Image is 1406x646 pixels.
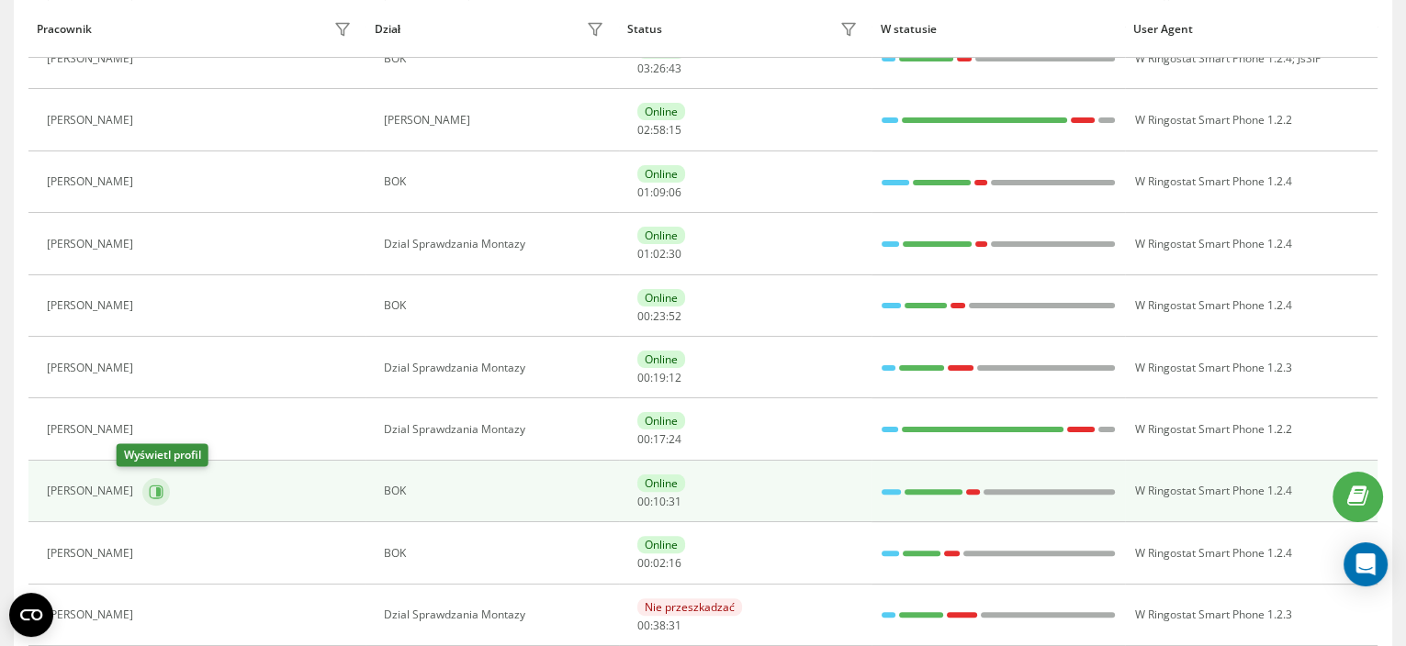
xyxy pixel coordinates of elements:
div: [PERSON_NAME] [384,114,608,127]
div: : : [637,62,681,75]
span: 02 [653,555,666,571]
div: Open Intercom Messenger [1344,542,1388,586]
span: W Ringostat Smart Phone 1.2.4 [1135,297,1292,313]
span: 16 [669,555,681,571]
span: 17 [653,431,666,447]
span: 31 [669,494,681,509]
button: Open CMP widget [9,593,53,637]
div: : : [637,496,681,508]
span: 38 [653,618,666,633]
div: [PERSON_NAME] [47,423,138,436]
div: : : [637,186,681,199]
span: W Ringostat Smart Phone 1.2.2 [1135,112,1292,128]
span: W Ringostat Smart Phone 1.2.3 [1135,607,1292,622]
div: Nie przeszkadzać [637,598,742,616]
span: 52 [669,308,681,324]
div: BOK [384,175,608,188]
span: W Ringostat Smart Phone 1.2.4 [1135,173,1292,189]
div: [PERSON_NAME] [47,114,138,127]
span: W Ringostat Smart Phone 1.2.4 [1135,236,1292,251]
div: Dzial Sprawdzania Montazy [384,362,608,374]
div: Wyświetl profil [117,444,208,467]
div: Online [637,351,685,368]
div: : : [637,433,681,446]
div: : : [637,557,681,570]
div: W statusie [881,23,1117,36]
div: Dzial Sprawdzania Montazy [384,238,608,251]
div: Online [637,103,685,120]
div: [PERSON_NAME] [47,238,138,251]
div: BOK [384,484,608,497]
div: [PERSON_NAME] [47,299,138,312]
span: 00 [637,370,650,385]
span: 00 [637,618,650,633]
div: Dzial Sprawdzania Montazy [384,423,608,436]
div: : : [637,310,681,323]
div: : : [637,372,681,384]
span: 00 [637,555,650,571]
div: BOK [384,547,608,560]
div: Online [637,165,685,183]
div: [PERSON_NAME] [47,608,138,621]
span: 02 [653,246,666,262]
div: User Agent [1133,23,1369,36]
span: 06 [669,184,681,200]
div: Dział [375,23,400,36]
span: 00 [637,494,650,509]
div: [PERSON_NAME] [47,484,138,497]
span: 00 [637,431,650,447]
span: W Ringostat Smart Phone 1.2.3 [1135,360,1292,375]
div: : : [637,248,681,261]
span: 10 [653,494,666,509]
div: Dzial Sprawdzania Montazy [384,608,608,621]
div: [PERSON_NAME] [47,362,138,374]
span: 26 [653,61,666,76]
div: : : [637,619,681,632]
div: [PERSON_NAME] [47,52,138,65]
span: 24 [669,431,681,447]
span: 30 [669,246,681,262]
div: Online [637,412,685,429]
span: 23 [653,308,666,324]
span: 01 [637,246,650,262]
div: : : [637,124,681,137]
span: 31 [669,618,681,633]
div: Online [637,289,685,306]
span: W Ringostat Smart Phone 1.2.4 [1135,483,1292,498]
span: 01 [637,184,650,200]
div: BOK [384,299,608,312]
div: Status [627,23,662,36]
div: Online [637,536,685,553]
div: [PERSON_NAME] [47,175,138,188]
span: W Ringostat Smart Phone 1.2.4 [1135,545,1292,561]
div: Pracownik [37,23,92,36]
span: W Ringostat Smart Phone 1.2.4 [1135,50,1292,66]
span: 58 [653,122,666,138]
span: 19 [653,370,666,385]
div: [PERSON_NAME] [47,547,138,560]
span: 43 [669,61,681,76]
div: Online [637,474,685,492]
div: Online [637,227,685,244]
span: 12 [669,370,681,385]
span: 09 [653,184,666,200]
span: 15 [669,122,681,138]
span: JsSIP [1298,50,1322,66]
span: 00 [637,308,650,324]
span: 02 [637,122,650,138]
span: W Ringostat Smart Phone 1.2.2 [1135,421,1292,437]
span: 03 [637,61,650,76]
div: BOK [384,52,608,65]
